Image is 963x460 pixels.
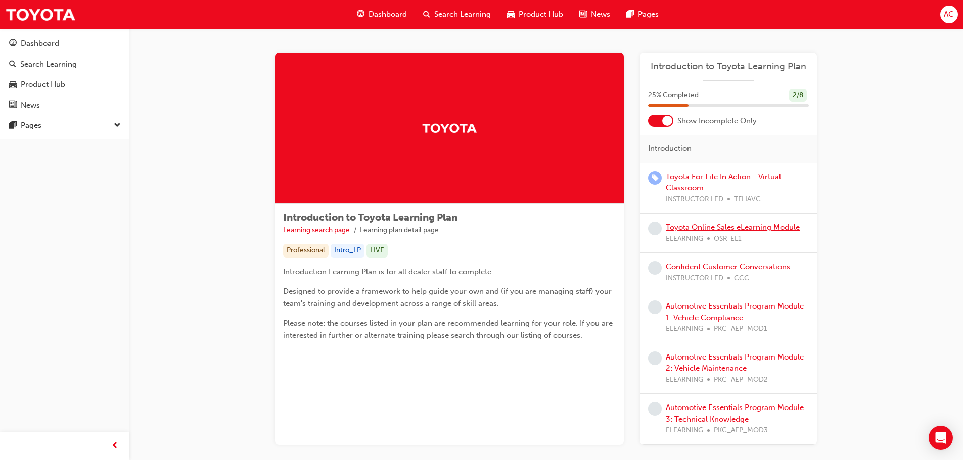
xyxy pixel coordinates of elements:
a: Toyota For Life In Action - Virtual Classroom [666,172,781,193]
span: learningRecordVerb_NONE-icon [648,261,662,275]
span: Designed to provide a framework to help guide your own and (if you are managing staff) your team'... [283,287,614,308]
a: Automotive Essentials Program Module 3: Technical Knowledge [666,403,804,424]
a: Learning search page [283,226,350,234]
button: Pages [4,116,125,135]
span: PKC_AEP_MOD2 [714,374,768,386]
a: car-iconProduct Hub [499,4,571,25]
div: Product Hub [21,79,65,90]
button: DashboardSearch LearningProduct HubNews [4,32,125,116]
a: Search Learning [4,55,125,74]
span: guage-icon [357,8,364,21]
span: INSTRUCTOR LED [666,194,723,206]
button: AC [940,6,958,23]
div: LIVE [366,244,388,258]
span: learningRecordVerb_NONE-icon [648,222,662,235]
span: CCC [734,273,749,284]
span: learningRecordVerb_ENROLL-icon [648,171,662,185]
li: Learning plan detail page [360,225,439,236]
span: guage-icon [9,39,17,48]
span: pages-icon [626,8,634,21]
a: pages-iconPages [618,4,667,25]
span: Introduction to Toyota Learning Plan [283,212,457,223]
a: Confident Customer Conversations [666,262,790,271]
div: Pages [21,120,41,131]
span: car-icon [507,8,515,21]
a: News [4,96,125,115]
span: Show Incomplete Only [677,115,757,127]
span: news-icon [579,8,587,21]
span: Product Hub [519,9,563,20]
a: Toyota Online Sales eLearning Module [666,223,800,232]
div: 2 / 8 [789,89,807,103]
span: learningRecordVerb_NONE-icon [648,300,662,314]
a: Automotive Essentials Program Module 1: Vehicle Compliance [666,301,804,322]
span: ELEARNING [666,425,703,436]
div: Open Intercom Messenger [929,426,953,450]
span: AC [944,9,954,20]
span: TFLIAVC [734,194,761,206]
a: guage-iconDashboard [349,4,415,25]
a: Automotive Essentials Program Module 2: Vehicle Maintenance [666,352,804,373]
span: search-icon [423,8,430,21]
img: Trak [5,3,76,26]
div: Intro_LP [331,244,364,258]
span: down-icon [114,119,121,132]
span: OSR-EL1 [714,233,742,245]
span: car-icon [9,80,17,89]
div: News [21,99,40,111]
span: learningRecordVerb_NONE-icon [648,351,662,365]
span: 25 % Completed [648,90,699,101]
span: news-icon [9,101,17,110]
span: News [591,9,610,20]
a: search-iconSearch Learning [415,4,499,25]
a: Product Hub [4,75,125,94]
a: news-iconNews [571,4,618,25]
span: PKC_AEP_MOD3 [714,425,768,436]
span: ELEARNING [666,374,703,386]
span: Pages [638,9,659,20]
img: Trak [422,119,477,137]
span: Introduction Learning Plan is for all dealer staff to complete. [283,267,493,276]
span: Search Learning [434,9,491,20]
span: prev-icon [111,440,119,452]
span: Introduction [648,143,692,155]
span: ELEARNING [666,323,703,335]
span: learningRecordVerb_NONE-icon [648,402,662,416]
div: Dashboard [21,38,59,49]
span: INSTRUCTOR LED [666,273,723,284]
span: Please note: the courses listed in your plan are recommended learning for your role. If you are i... [283,319,615,340]
a: Dashboard [4,34,125,53]
span: ELEARNING [666,233,703,245]
div: Professional [283,244,329,258]
span: pages-icon [9,121,17,130]
span: Dashboard [369,9,407,20]
span: search-icon [9,60,16,69]
div: Search Learning [20,59,77,70]
span: PKC_AEP_MOD1 [714,323,767,335]
a: Introduction to Toyota Learning Plan [648,61,809,72]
